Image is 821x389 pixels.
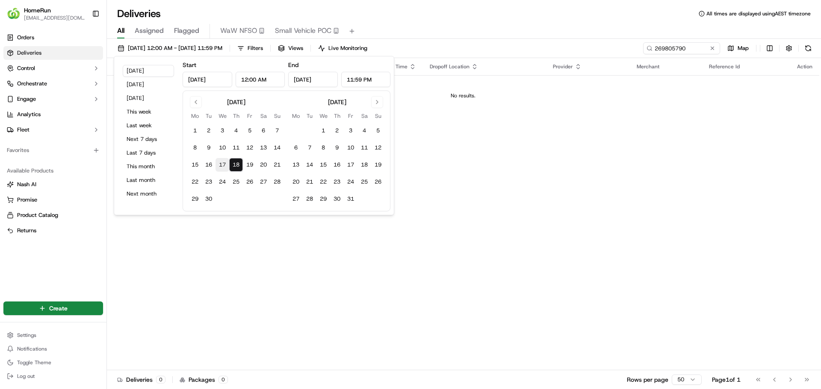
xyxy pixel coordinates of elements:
button: 10 [344,141,357,155]
span: WaW NFSO [220,26,257,36]
button: Nash AI [3,178,103,191]
input: Time [236,72,285,87]
button: 3 [344,124,357,137]
button: Next 7 days [123,133,174,145]
span: Small Vehicle POC [275,26,331,36]
button: 7 [303,141,316,155]
button: 9 [330,141,344,155]
button: Refresh [802,42,814,54]
button: [DATE] [123,65,174,77]
button: 12 [243,141,257,155]
button: 11 [229,141,243,155]
th: Friday [344,111,357,120]
span: Map [738,44,749,52]
button: 25 [229,175,243,189]
button: Promise [3,193,103,207]
div: No results. [110,92,816,99]
button: Map [724,42,753,54]
button: [EMAIL_ADDRESS][DOMAIN_NAME] [24,15,85,21]
button: 21 [303,175,316,189]
th: Sunday [270,111,284,120]
button: 18 [229,158,243,172]
button: 4 [357,124,371,137]
th: Monday [289,111,303,120]
button: 16 [330,158,344,172]
span: Flagged [174,26,199,36]
button: 8 [316,141,330,155]
button: 23 [330,175,344,189]
button: 2 [202,124,216,137]
button: 31 [344,192,357,206]
button: 27 [289,192,303,206]
button: Settings [3,329,103,341]
button: 30 [202,192,216,206]
button: 10 [216,141,229,155]
a: Deliveries [3,46,103,60]
button: 17 [216,158,229,172]
button: Last month [123,174,174,186]
span: Views [288,44,303,52]
th: Monday [188,111,202,120]
button: 6 [289,141,303,155]
button: [DATE] [123,79,174,91]
button: Notifications [3,343,103,355]
button: 26 [243,175,257,189]
span: Dropoff Location [430,63,470,70]
span: Provider [553,63,573,70]
span: Analytics [17,111,41,118]
button: 15 [188,158,202,172]
button: 28 [303,192,316,206]
span: Nash AI [17,181,36,188]
label: End [288,61,298,69]
button: 17 [344,158,357,172]
button: 14 [270,141,284,155]
button: 27 [257,175,270,189]
button: 24 [344,175,357,189]
button: Views [274,42,307,54]
button: Next month [123,188,174,200]
button: Control [3,61,103,75]
th: Thursday [229,111,243,120]
span: Promise [17,196,37,204]
button: 1 [188,124,202,137]
span: Create [49,304,68,313]
span: HomeRun [24,6,51,15]
p: Rows per page [627,375,668,384]
span: Toggle Theme [17,359,51,366]
button: 20 [289,175,303,189]
button: 22 [188,175,202,189]
button: 24 [216,175,229,189]
button: 3 [216,124,229,137]
button: 16 [202,158,216,172]
span: Notifications [17,345,47,352]
button: HomeRunHomeRun[EMAIL_ADDRESS][DOMAIN_NAME] [3,3,89,24]
img: HomeRun [7,7,21,20]
button: 18 [357,158,371,172]
span: All [117,26,124,36]
th: Wednesday [216,111,229,120]
input: Type to search [643,42,720,54]
button: 5 [243,124,257,137]
button: 30 [330,192,344,206]
a: Nash AI [7,181,100,188]
div: Page 1 of 1 [712,375,741,384]
button: [DATE] [123,92,174,104]
button: Product Catalog [3,208,103,222]
button: 20 [257,158,270,172]
label: Start [183,61,196,69]
button: 28 [270,175,284,189]
button: Fleet [3,123,103,137]
a: Returns [7,227,100,234]
span: Orchestrate [17,80,47,88]
th: Friday [243,111,257,120]
div: [DATE] [328,98,346,106]
a: Analytics [3,108,103,121]
span: Merchant [637,63,659,70]
button: 4 [229,124,243,137]
button: This week [123,106,174,118]
button: 6 [257,124,270,137]
button: Live Monitoring [314,42,371,54]
button: 22 [316,175,330,189]
button: 7 [270,124,284,137]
